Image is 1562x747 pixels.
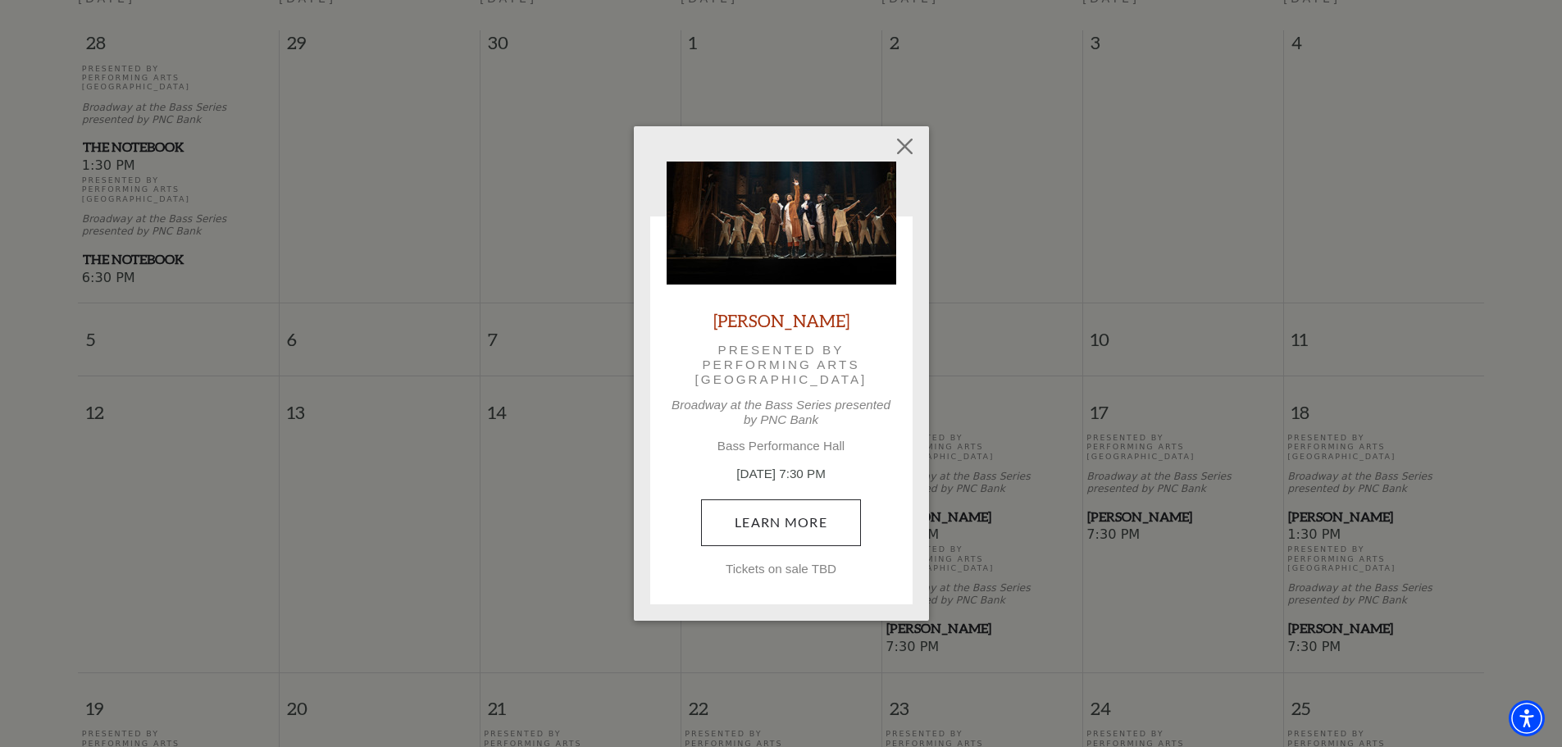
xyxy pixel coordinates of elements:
p: Broadway at the Bass Series presented by PNC Bank [667,398,896,427]
p: Presented by Performing Arts [GEOGRAPHIC_DATA] [690,343,873,388]
p: Tickets on sale TBD [667,562,896,576]
a: [PERSON_NAME] [713,309,849,331]
button: Close [889,131,920,162]
p: [DATE] 7:30 PM [667,465,896,484]
img: Hamilton [667,162,896,285]
div: Accessibility Menu [1509,700,1545,736]
a: July 18, 7:30 PM Learn More Tickets on sale TBD [701,499,861,545]
p: Bass Performance Hall [667,439,896,453]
